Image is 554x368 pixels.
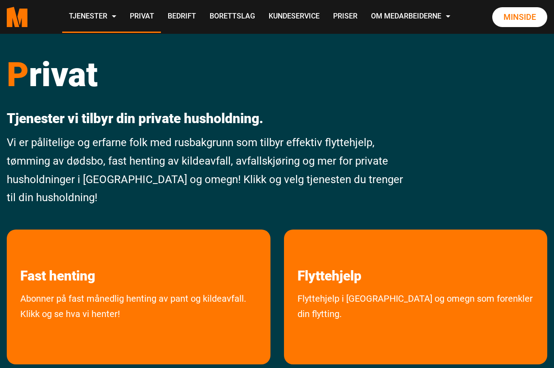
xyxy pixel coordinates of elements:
[262,1,326,33] a: Kundeservice
[123,1,161,33] a: Privat
[7,54,409,95] h1: rivat
[284,230,375,284] a: les mer om Flyttehjelp
[203,1,262,33] a: Borettslag
[492,7,547,27] a: Minside
[326,1,364,33] a: Priser
[161,1,203,33] a: Bedrift
[7,110,409,127] p: Tjenester vi tilbyr din private husholdning.
[364,1,457,33] a: Om Medarbeiderne
[7,55,29,94] span: P
[7,230,109,284] a: les mer om Fast henting
[7,291,270,360] a: Abonner på fast månedlig avhenting av pant og kildeavfall. Klikk og se hva vi henter!
[62,1,123,33] a: Tjenester
[284,291,548,360] a: Flyttehjelp i [GEOGRAPHIC_DATA] og omegn som forenkler din flytting.
[7,133,409,207] p: Vi er pålitelige og erfarne folk med rusbakgrunn som tilbyr effektiv flyttehjelp, tømming av døds...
